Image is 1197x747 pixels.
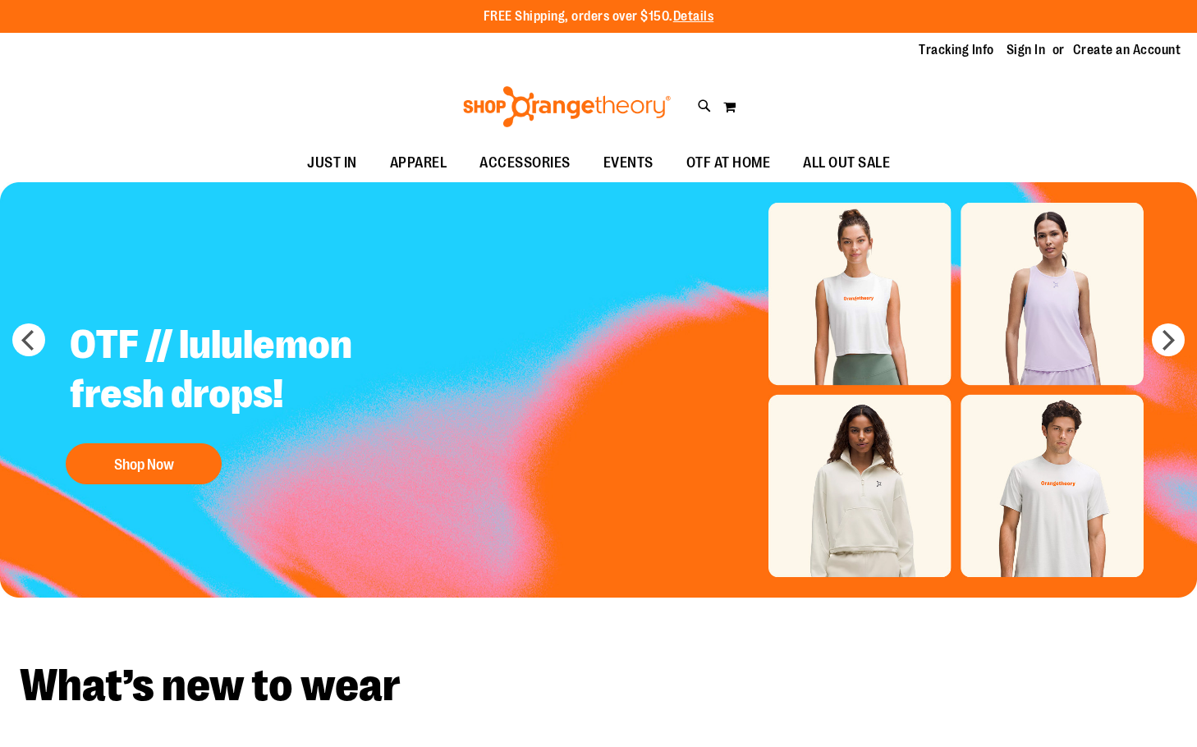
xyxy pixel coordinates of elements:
[57,308,465,493] a: OTF // lululemon fresh drops! Shop Now
[461,86,673,127] img: Shop Orangetheory
[1007,41,1046,59] a: Sign In
[479,144,571,181] span: ACCESSORIES
[686,144,771,181] span: OTF AT HOME
[803,144,890,181] span: ALL OUT SALE
[919,41,994,59] a: Tracking Info
[390,144,447,181] span: APPAREL
[12,323,45,356] button: prev
[1152,323,1185,356] button: next
[603,144,654,181] span: EVENTS
[673,9,714,24] a: Details
[66,443,222,484] button: Shop Now
[1073,41,1181,59] a: Create an Account
[307,144,357,181] span: JUST IN
[484,7,714,26] p: FREE Shipping, orders over $150.
[57,308,465,435] h2: OTF // lululemon fresh drops!
[20,663,1177,708] h2: What’s new to wear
